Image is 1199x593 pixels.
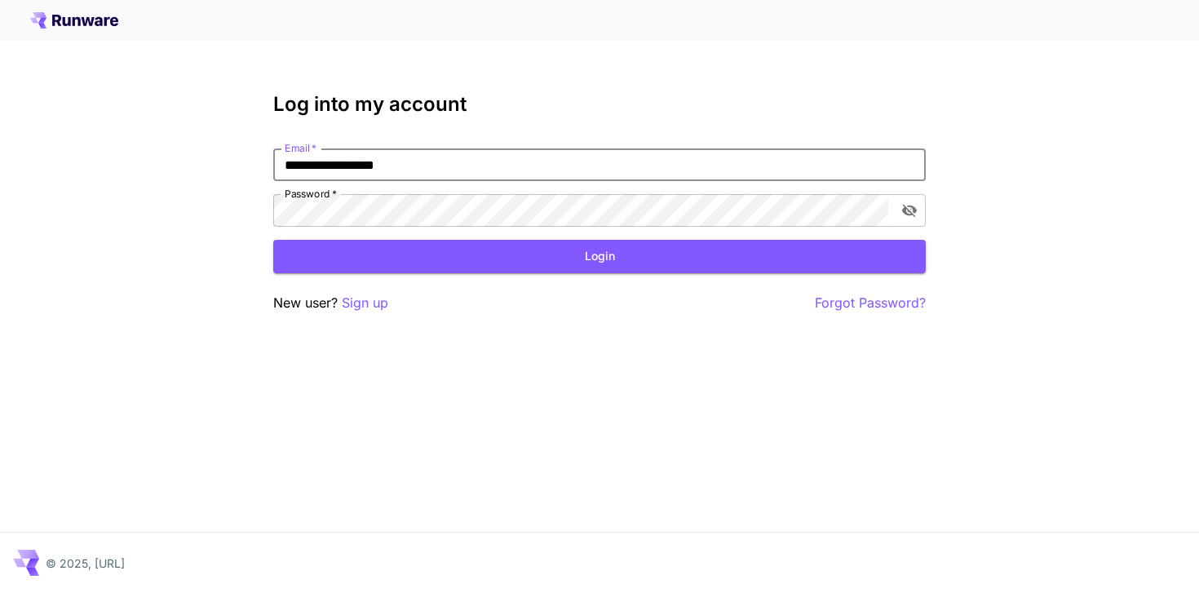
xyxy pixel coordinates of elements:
button: Forgot Password? [815,293,926,313]
h3: Log into my account [273,93,926,116]
button: toggle password visibility [895,196,924,225]
button: Login [273,240,926,273]
p: New user? [273,293,388,313]
button: Sign up [342,293,388,313]
label: Email [285,141,316,155]
p: © 2025, [URL] [46,555,125,572]
label: Password [285,187,337,201]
